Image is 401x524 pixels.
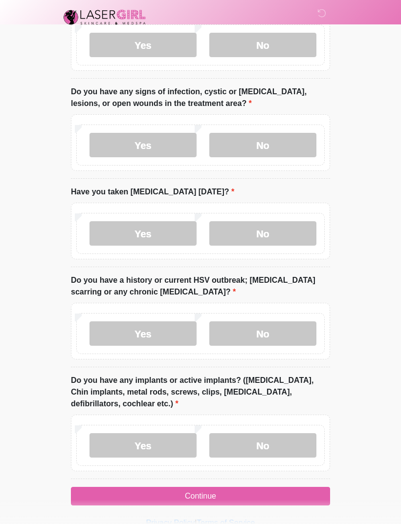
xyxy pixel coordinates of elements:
[209,33,316,57] label: No
[71,487,330,505] button: Continue
[209,321,316,346] label: No
[209,133,316,157] label: No
[89,321,197,346] label: Yes
[89,133,197,157] label: Yes
[61,7,148,27] img: Laser Girl Med Spa LLC Logo
[209,433,316,458] label: No
[89,33,197,57] label: Yes
[71,375,330,410] label: Do you have any implants or active implants? ([MEDICAL_DATA], Chin implants, metal rods, screws, ...
[71,274,330,298] label: Do you have a history or current HSV outbreak; [MEDICAL_DATA] scarring or any chronic [MEDICAL_DA...
[209,221,316,246] label: No
[89,433,197,458] label: Yes
[89,221,197,246] label: Yes
[71,86,330,109] label: Do you have any signs of infection, cystic or [MEDICAL_DATA], lesions, or open wounds in the trea...
[71,186,234,198] label: Have you taken [MEDICAL_DATA] [DATE]?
